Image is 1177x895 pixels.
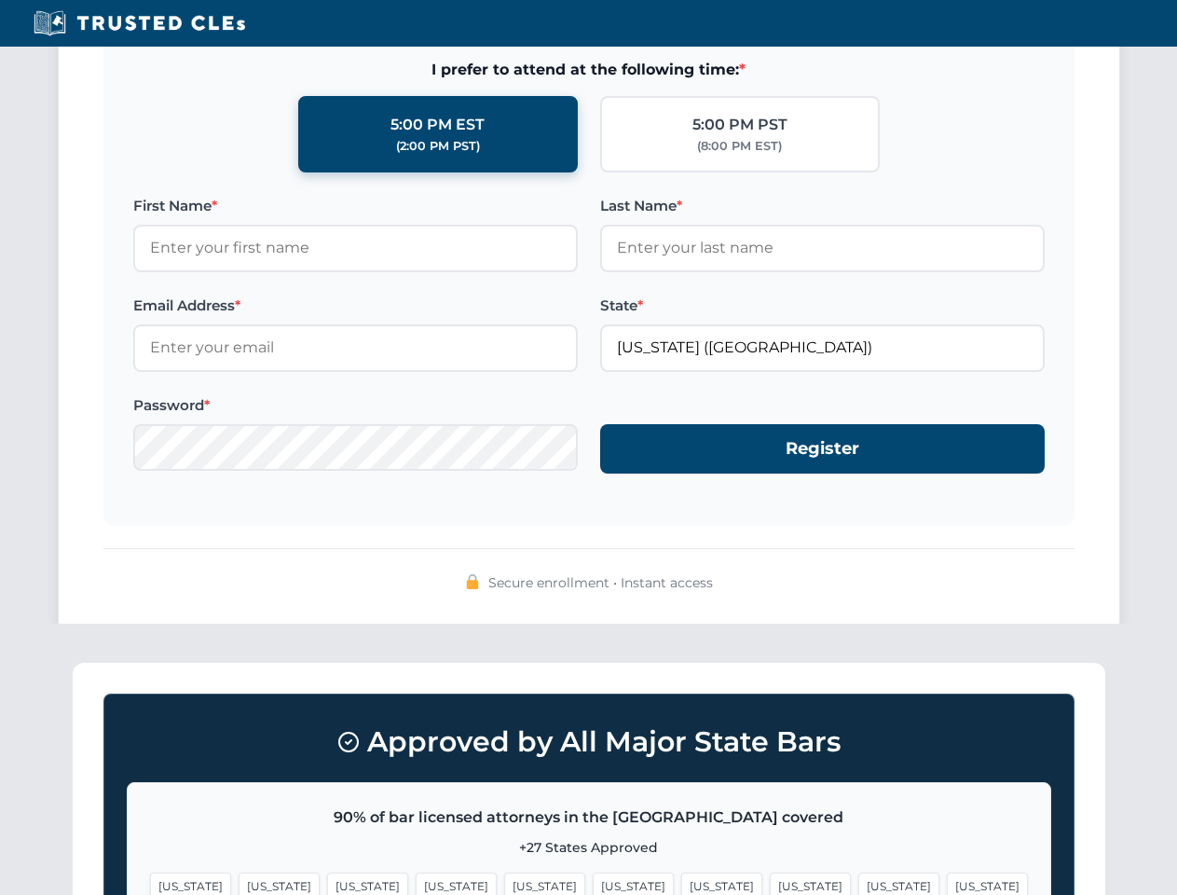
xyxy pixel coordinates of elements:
[28,9,251,37] img: Trusted CLEs
[127,717,1051,767] h3: Approved by All Major State Bars
[133,324,578,371] input: Enter your email
[150,837,1028,858] p: +27 States Approved
[150,805,1028,830] p: 90% of bar licensed attorneys in the [GEOGRAPHIC_DATA] covered
[600,324,1045,371] input: Florida (FL)
[390,113,485,137] div: 5:00 PM EST
[133,394,578,417] label: Password
[465,574,480,589] img: 🔒
[396,137,480,156] div: (2:00 PM PST)
[692,113,787,137] div: 5:00 PM PST
[600,295,1045,317] label: State
[697,137,782,156] div: (8:00 PM EST)
[133,295,578,317] label: Email Address
[133,225,578,271] input: Enter your first name
[133,58,1045,82] span: I prefer to attend at the following time:
[600,195,1045,217] label: Last Name
[600,225,1045,271] input: Enter your last name
[600,424,1045,474] button: Register
[133,195,578,217] label: First Name
[488,572,713,593] span: Secure enrollment • Instant access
